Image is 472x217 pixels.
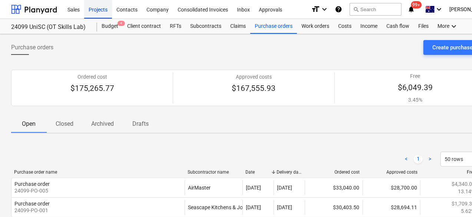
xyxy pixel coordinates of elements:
[366,170,417,175] div: Approved costs
[398,96,433,103] p: 3.45%
[353,6,359,12] span: search
[118,21,125,26] span: 4
[426,155,435,164] a: Next page
[97,19,123,34] div: Budget
[11,23,88,31] div: 24099 UniSC (OT Skills Lab)
[414,155,423,164] a: Page 1 is your current page
[70,73,114,80] p: Ordered cost
[14,170,182,175] div: Purchase order name
[414,19,433,34] a: Files
[320,5,329,14] i: keyboard_arrow_down
[14,187,50,194] p: 24099-PO-005
[356,19,382,34] a: Income
[20,119,38,128] p: Open
[245,170,271,175] div: Date
[363,200,420,215] div: $28,694.11
[70,83,114,94] p: $175,265.77
[407,5,415,14] i: notifications
[246,204,261,210] div: [DATE]
[335,5,342,14] i: Knowledge base
[398,72,433,80] p: Free
[433,19,463,34] div: More
[308,170,360,175] div: Ordered cost
[165,19,186,34] a: RFTs
[277,185,292,191] div: [DATE]
[305,180,363,195] div: $33,040.00
[132,119,149,128] p: Drafts
[188,170,240,175] div: Subcontractor name
[402,155,411,164] a: Previous page
[185,200,242,215] div: Seascape Kitchens & Joinery Pty Ltd
[232,73,275,80] p: Approved costs
[449,22,458,31] i: keyboard_arrow_down
[398,83,433,93] p: $6,049.39
[411,1,422,9] span: 99+
[14,181,50,187] div: Purchase order
[363,180,420,195] div: $28,700.00
[350,3,402,16] button: Search
[123,19,165,34] a: Client contract
[382,19,414,34] a: Cash flow
[14,207,50,214] p: 24099-PO-001
[435,5,443,14] i: keyboard_arrow_down
[435,181,472,217] iframe: Chat Widget
[277,204,292,210] div: [DATE]
[91,119,114,128] p: Archived
[97,19,123,34] a: Budget4
[334,19,356,34] a: Costs
[250,19,297,34] a: Purchase orders
[185,180,242,195] div: AirMaster
[56,119,73,128] p: Closed
[14,201,50,207] div: Purchase order
[232,83,275,94] p: $167,555.93
[305,200,363,215] div: $30,403.50
[11,43,53,52] span: Purchase orders
[186,19,226,34] a: Subcontracts
[297,19,334,34] a: Work orders
[226,19,250,34] a: Claims
[246,185,261,191] div: [DATE]
[277,170,302,175] div: Delivery date
[311,5,320,14] i: format_size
